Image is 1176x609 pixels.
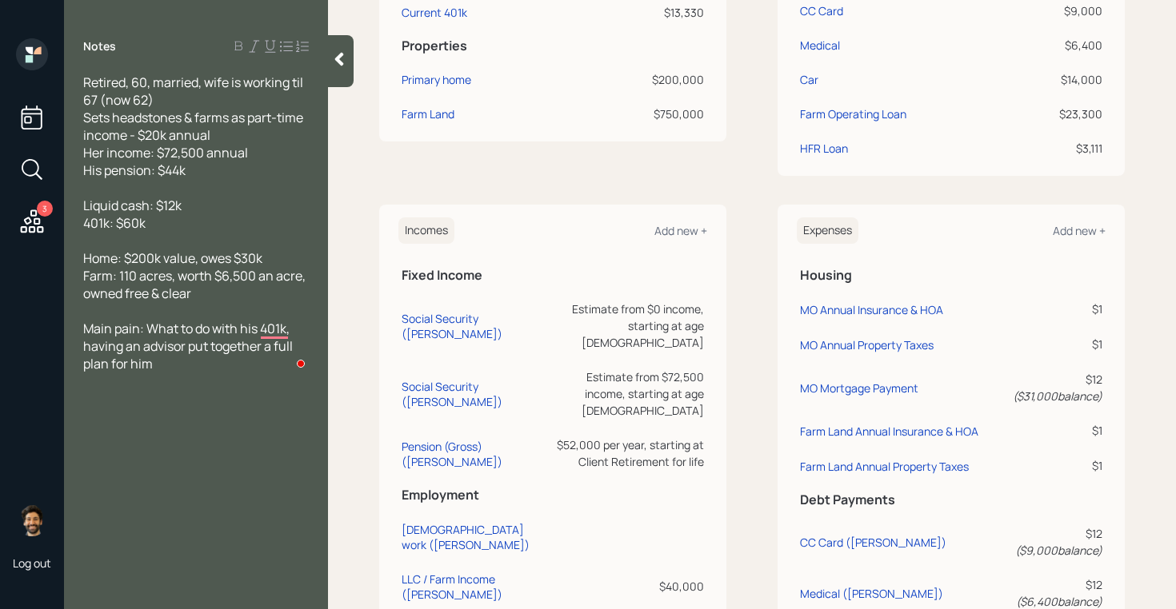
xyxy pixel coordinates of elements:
h5: Debt Payments [800,492,1102,507]
div: $12 [1001,371,1102,404]
h6: Expenses [797,217,858,244]
h5: Housing [800,268,1102,283]
div: $12 [1001,525,1102,559]
div: $40,000 [548,578,704,595]
div: $3,111 [1014,140,1102,157]
div: $13,330 [576,4,704,21]
i: ( $6,400 balance) [1016,594,1102,609]
span: Home: $200k value, owes $30k Farm: 110 acres, worth $6,500 an acre, owned free & clear [83,249,308,302]
div: $200,000 [576,71,704,88]
span: Retired, 60, married, wife is working til 67 (now 62) Sets headstones & farms as part-time income... [83,74,306,179]
div: $750,000 [576,105,704,122]
div: MO Mortgage Payment [800,380,918,396]
div: Social Security ([PERSON_NAME]) [402,379,542,409]
div: Medical ([PERSON_NAME]) [800,586,943,601]
div: Pension (Gross) ([PERSON_NAME]) [402,439,542,469]
img: eric-schwartz-headshot.png [16,504,48,536]
div: $14,000 [1014,71,1102,88]
div: CC Card [800,2,843,19]
div: Farm Operating Loan [800,105,906,122]
h6: Incomes [398,217,454,244]
div: $6,400 [1014,37,1102,54]
div: [DEMOGRAPHIC_DATA] work ([PERSON_NAME]) [402,522,542,552]
div: Car [800,71,818,88]
div: $1 [1001,336,1102,352]
div: Current 401k [402,4,467,21]
span: Liquid cash: $12k 401k: $60k [83,197,182,232]
div: MO Annual Insurance & HOA [800,302,943,317]
div: $1 [1001,457,1102,474]
label: Notes [83,38,116,54]
div: Social Security ([PERSON_NAME]) [402,311,542,341]
div: $23,300 [1014,105,1102,122]
div: $1 [1001,422,1102,439]
div: CC Card ([PERSON_NAME]) [800,535,946,550]
div: Estimate from $0 income, starting at age [DEMOGRAPHIC_DATA] [548,301,704,351]
div: Add new + [1053,223,1106,238]
span: Main pain: What to do with his 401k, having an advisor put together a full plan for him [83,320,295,372]
h5: Properties [402,38,704,54]
div: Add new + [654,223,707,238]
div: $1 [1001,301,1102,317]
div: HFR Loan [800,140,848,157]
div: Primary home [402,71,471,88]
div: Log out [13,555,51,571]
div: Farm Land [402,105,454,122]
h5: Fixed Income [402,268,704,283]
div: Estimate from $72,500 income, starting at age [DEMOGRAPHIC_DATA] [548,368,704,419]
div: Farm Land Annual Property Taxes [800,459,969,474]
i: ( $31,000 balance) [1013,388,1102,404]
div: 3 [37,201,53,217]
div: $9,000 [1014,2,1102,19]
h5: Employment [402,488,704,503]
i: ( $9,000 balance) [1015,543,1102,558]
div: Farm Land Annual Insurance & HOA [800,424,978,439]
div: LLC / Farm Income ([PERSON_NAME]) [402,571,542,602]
div: $52,000 per year, starting at Client Retirement for life [548,436,704,470]
div: MO Annual Property Taxes [800,337,934,352]
div: To enrich screen reader interactions, please activate Accessibility in Grammarly extension settings [83,74,309,372]
div: Medical [800,37,840,54]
